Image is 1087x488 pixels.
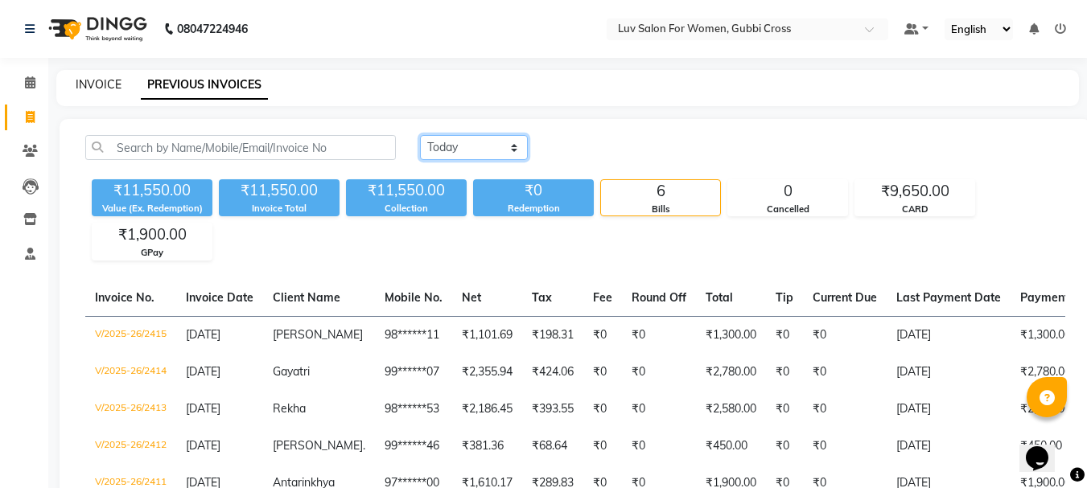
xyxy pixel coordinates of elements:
td: [DATE] [887,428,1011,465]
td: ₹0 [622,428,696,465]
span: [DATE] [186,438,220,453]
span: Invoice Date [186,290,253,305]
td: ₹381.36 [452,428,522,465]
td: ₹0 [803,354,887,391]
td: ₹68.64 [522,428,583,465]
td: ₹0 [583,316,622,354]
span: Total [706,290,733,305]
td: [DATE] [887,391,1011,428]
div: Value (Ex. Redemption) [92,202,212,215]
span: Mobile No. [385,290,443,305]
input: Search by Name/Mobile/Email/Invoice No [85,135,396,160]
td: ₹0 [583,354,622,391]
td: ₹0 [622,354,696,391]
img: logo [41,6,151,51]
td: V/2025-26/2415 [85,316,176,354]
td: ₹450.00 [696,428,766,465]
td: V/2025-26/2414 [85,354,176,391]
td: ₹0 [803,316,887,354]
td: [DATE] [887,316,1011,354]
div: CARD [855,203,974,216]
td: ₹0 [583,428,622,465]
iframe: chat widget [1019,424,1071,472]
span: [DATE] [186,364,220,379]
span: Current Due [813,290,877,305]
div: ₹9,650.00 [855,180,974,203]
td: ₹2,355.94 [452,354,522,391]
td: ₹0 [803,428,887,465]
td: ₹2,580.00 [696,391,766,428]
td: ₹0 [803,391,887,428]
td: ₹0 [766,316,803,354]
div: Invoice Total [219,202,340,215]
span: Invoice No. [95,290,154,305]
div: GPay [93,246,212,260]
td: ₹0 [583,391,622,428]
span: Gayatri [273,364,310,379]
a: PREVIOUS INVOICES [141,71,268,100]
span: [PERSON_NAME] [273,438,363,453]
div: Redemption [473,202,594,215]
td: ₹2,780.00 [696,354,766,391]
div: Collection [346,202,467,215]
td: ₹198.31 [522,316,583,354]
span: Fee [593,290,612,305]
div: ₹1,900.00 [93,223,212,246]
td: ₹0 [622,391,696,428]
span: [PERSON_NAME] [273,327,363,342]
span: Round Off [632,290,686,305]
div: ₹0 [473,179,594,202]
div: ₹11,550.00 [219,179,340,202]
td: ₹1,101.69 [452,316,522,354]
div: ₹11,550.00 [346,179,467,202]
td: V/2025-26/2412 [85,428,176,465]
div: Bills [601,203,720,216]
span: Last Payment Date [896,290,1001,305]
span: Tip [776,290,793,305]
td: ₹393.55 [522,391,583,428]
div: Cancelled [728,203,847,216]
span: . [363,438,365,453]
td: ₹0 [766,428,803,465]
span: Net [462,290,481,305]
td: ₹0 [766,391,803,428]
span: [DATE] [186,401,220,416]
span: Client Name [273,290,340,305]
div: 0 [728,180,847,203]
td: ₹0 [622,316,696,354]
td: [DATE] [887,354,1011,391]
td: V/2025-26/2413 [85,391,176,428]
td: ₹0 [766,354,803,391]
div: 6 [601,180,720,203]
span: Rekha [273,401,306,416]
b: 08047224946 [177,6,248,51]
span: [DATE] [186,327,220,342]
td: ₹1,300.00 [696,316,766,354]
div: ₹11,550.00 [92,179,212,202]
span: Tax [532,290,552,305]
td: ₹424.06 [522,354,583,391]
a: INVOICE [76,77,121,92]
td: ₹2,186.45 [452,391,522,428]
